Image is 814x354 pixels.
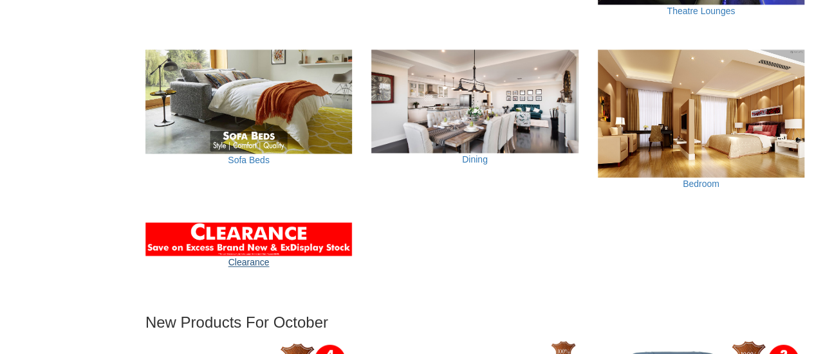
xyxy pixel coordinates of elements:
img: Bedroom [598,49,804,177]
a: Sofa Beds [228,155,270,165]
a: Dining [462,154,488,164]
h3: New Products For October [145,314,804,330]
a: Clearance [228,257,270,267]
img: Sofa Beds [145,49,352,154]
img: Clearance [145,222,352,256]
a: Bedroom [683,179,719,189]
a: Theatre Lounges [667,6,735,16]
img: Dining [371,49,578,153]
